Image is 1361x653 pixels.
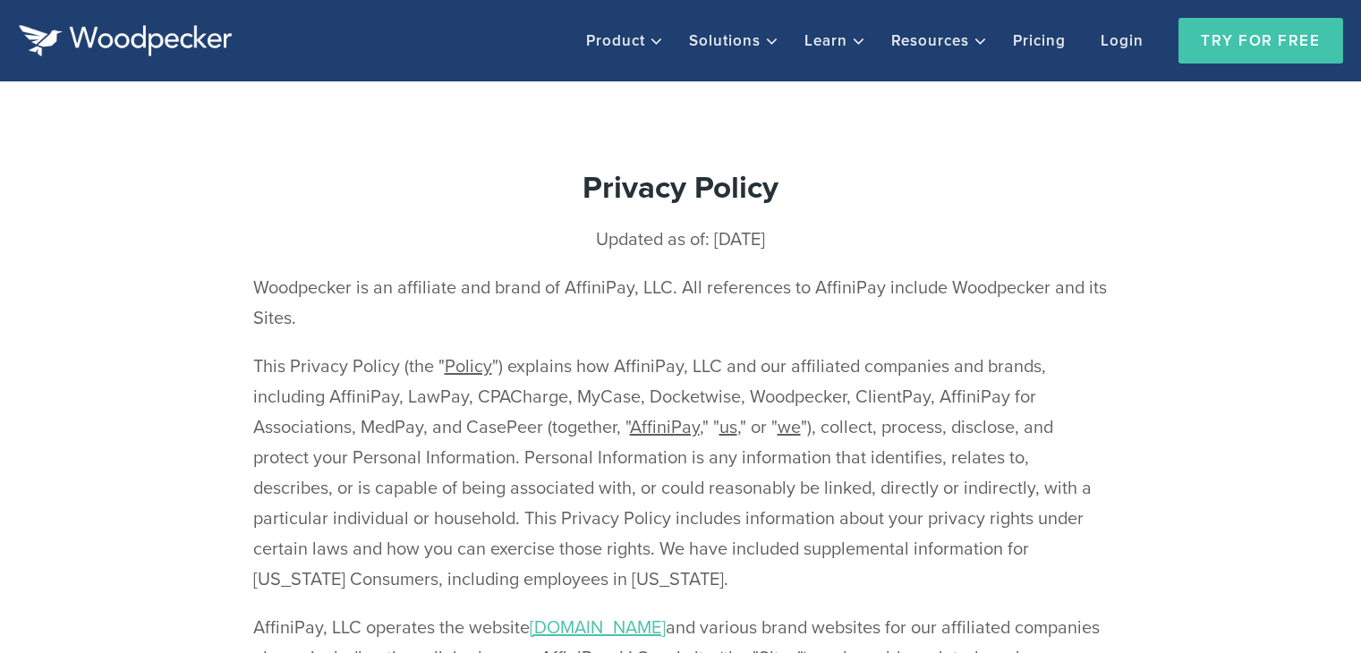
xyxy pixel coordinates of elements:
span: AffiniPay [630,413,700,439]
a: Login [1085,21,1159,60]
div: Learn [789,21,863,60]
strong: Privacy Policy [583,164,778,209]
span: we [778,413,801,439]
span: Policy [445,352,492,378]
a: Try For Free [1178,18,1343,64]
div: Product [571,21,660,60]
p: Woodpecker is an affiliate and brand of AffiniPay, LLC. All references to AffiniPay include Woodp... [253,272,1109,333]
p: This Privacy Policy (the " ") explains how AffiniPay, LLC and our affiliated companies and brands... [253,351,1109,594]
p: Updated as of: [DATE] [253,224,1109,254]
div: Resources [876,21,984,60]
a: [DOMAIN_NAME] [530,614,666,640]
div: Solutions [674,21,776,60]
a: Pricing [998,21,1081,60]
span: us [719,413,737,439]
img: Woodpecker | Legal Document Automation [18,25,233,56]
